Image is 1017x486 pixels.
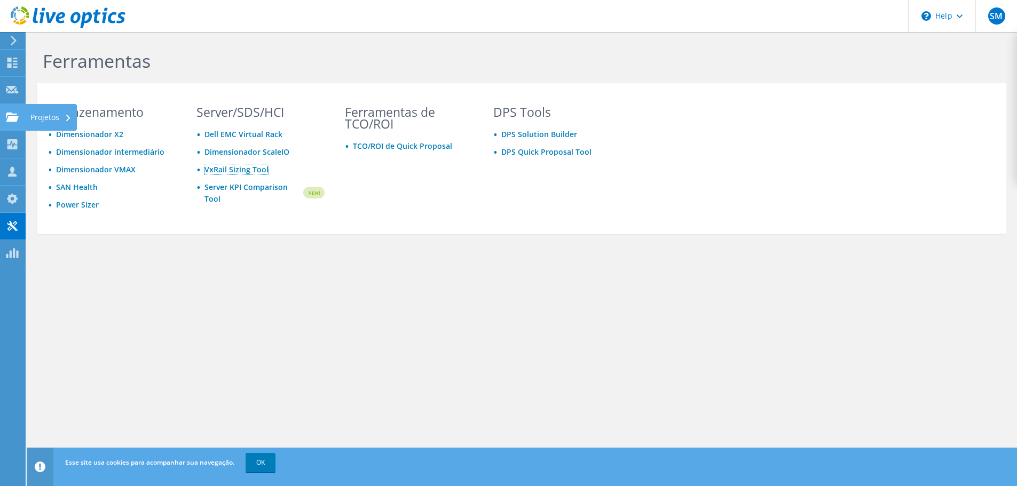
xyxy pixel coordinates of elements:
span: SM [988,7,1005,25]
div: Projetos [25,104,77,131]
a: Dimensionador X2 [56,129,123,139]
a: OK [246,453,275,472]
a: VxRail Sizing Tool [204,164,269,174]
a: Dimensionador VMAX [56,164,136,174]
a: Dimensionador intermediário [56,147,164,157]
a: DPS Solution Builder [501,129,577,139]
h3: DPS Tools [493,106,621,118]
h3: Server/SDS/HCI [196,106,325,118]
a: TCO/ROI de Quick Proposal [353,141,452,151]
a: Dell EMC Virtual Rack [204,129,282,139]
svg: \n [921,11,931,21]
a: Dimensionador ScaleIO [204,147,289,157]
img: new-badge.svg [302,180,325,205]
a: SAN Health [56,182,98,192]
span: Esse site usa cookies para acompanhar sua navegação. [65,458,234,467]
a: DPS Quick Proposal Tool [501,147,592,157]
h1: Ferramentas [43,50,763,72]
h3: Armazenamento [48,106,176,118]
a: Server KPI Comparison Tool [204,181,302,205]
a: Power Sizer [56,200,99,210]
h3: Ferramentas de TCO/ROI [345,106,473,130]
